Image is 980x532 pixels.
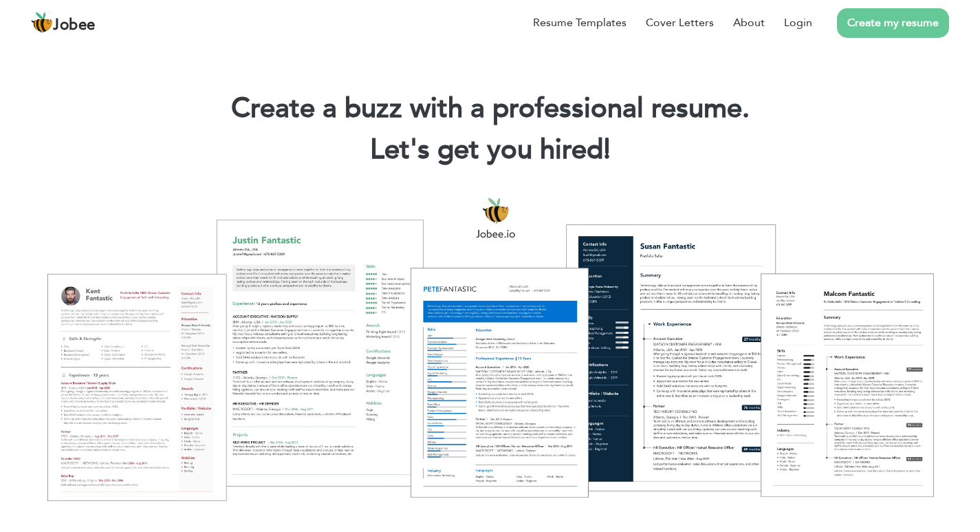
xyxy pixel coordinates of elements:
span: Jobee [53,18,96,33]
a: Jobee [31,12,96,34]
span: get you hired! [437,131,611,169]
a: Create my resume [837,8,949,38]
a: Cover Letters [646,14,714,31]
a: Resume Templates [533,14,627,31]
span: | [604,131,610,169]
img: jobee.io [31,12,53,34]
a: Login [784,14,812,31]
a: About [733,14,765,31]
h1: Create a buzz with a professional resume. [21,91,959,127]
h2: Let's [21,132,959,168]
